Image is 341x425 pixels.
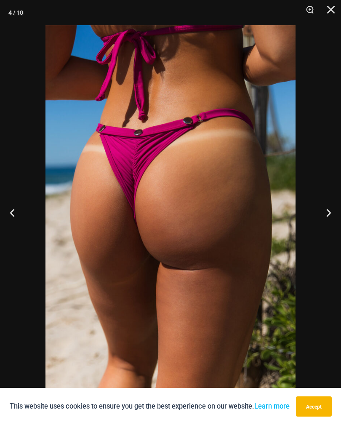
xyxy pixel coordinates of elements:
div: 4 / 10 [8,6,23,19]
button: Accept [296,396,332,417]
a: Learn more [254,402,290,410]
p: This website uses cookies to ensure you get the best experience on our website. [10,401,290,412]
img: Tight Rope Pink 4228 Thong 02 [45,25,296,400]
button: Next [309,191,341,234]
